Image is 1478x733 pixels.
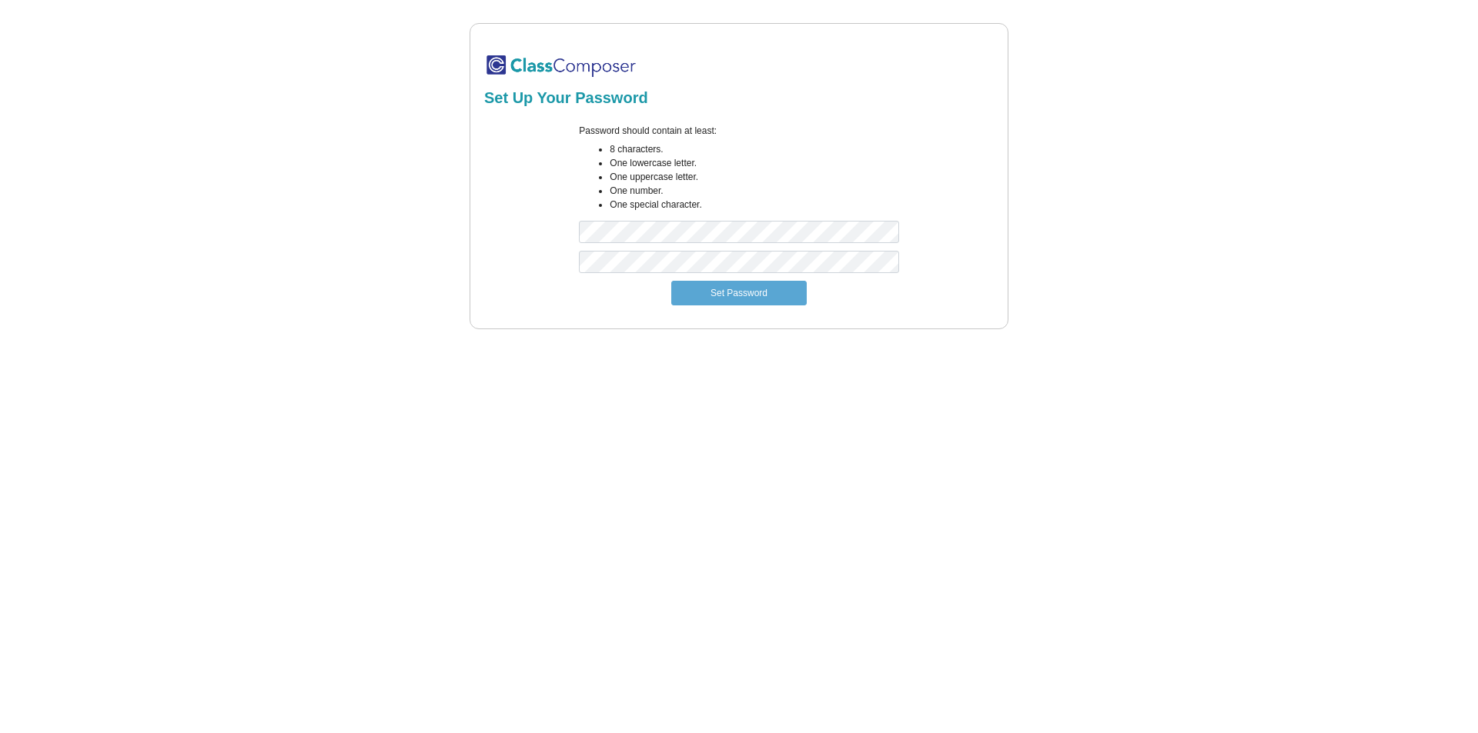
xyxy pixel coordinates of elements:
[610,198,898,212] li: One special character.
[484,88,994,107] h2: Set Up Your Password
[610,142,898,156] li: 8 characters.
[610,170,898,184] li: One uppercase letter.
[610,156,898,170] li: One lowercase letter.
[579,124,717,138] label: Password should contain at least:
[671,281,807,305] button: Set Password
[610,184,898,198] li: One number.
